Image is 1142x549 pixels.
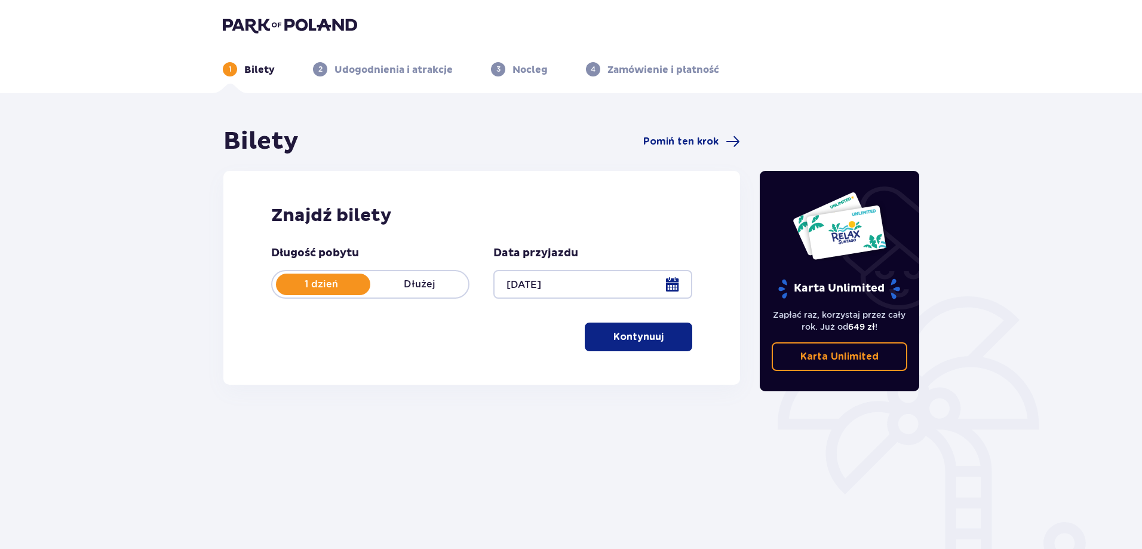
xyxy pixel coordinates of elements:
[318,64,323,75] p: 2
[271,204,692,227] h2: Znajdź bilety
[244,63,275,76] p: Bilety
[493,246,578,260] p: Data przyjazdu
[512,63,548,76] p: Nocleg
[271,246,359,260] p: Długość pobytu
[370,278,468,291] p: Dłużej
[223,17,357,33] img: Park of Poland logo
[800,350,879,363] p: Karta Unlimited
[591,64,595,75] p: 4
[607,63,719,76] p: Zamówienie i płatność
[848,322,875,332] span: 649 zł
[643,135,719,148] span: Pomiń ten krok
[585,323,692,351] button: Kontynuuj
[772,342,908,371] a: Karta Unlimited
[223,127,299,157] h1: Bilety
[334,63,453,76] p: Udogodnienia i atrakcje
[272,278,370,291] p: 1 dzień
[643,134,740,149] a: Pomiń ten krok
[772,309,908,333] p: Zapłać raz, korzystaj przez cały rok. Już od !
[613,330,664,343] p: Kontynuuj
[229,64,232,75] p: 1
[496,64,501,75] p: 3
[777,278,901,299] p: Karta Unlimited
